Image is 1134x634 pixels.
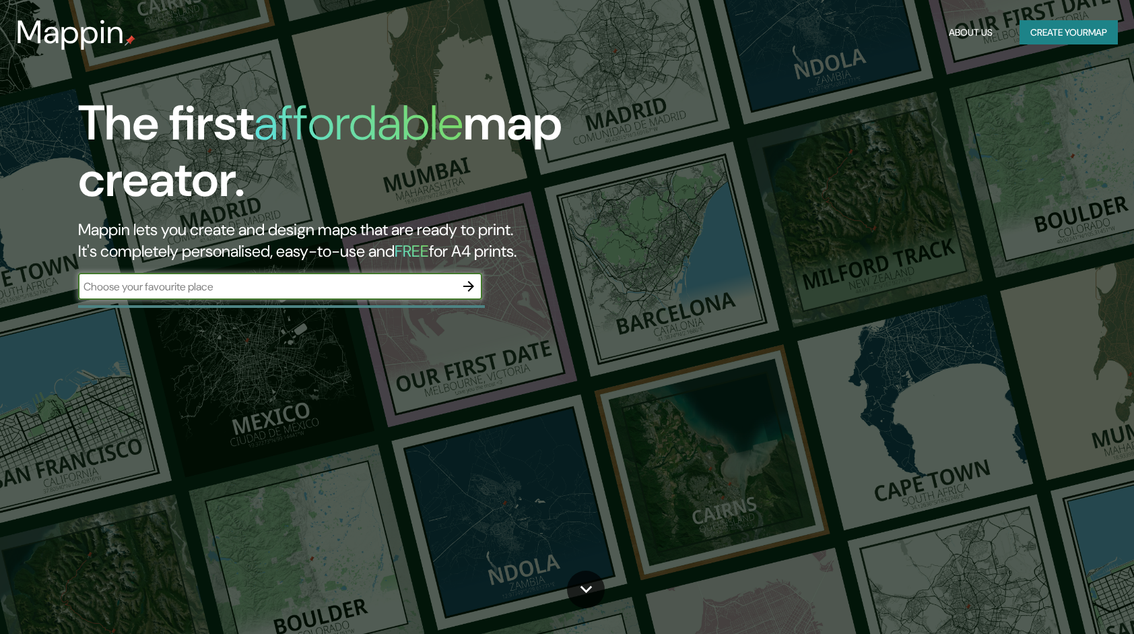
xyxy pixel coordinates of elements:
h5: FREE [395,241,429,261]
img: mappin-pin [125,35,135,46]
h2: Mappin lets you create and design maps that are ready to print. It's completely personalised, eas... [78,219,645,262]
button: About Us [943,20,998,45]
input: Choose your favourite place [78,279,455,294]
h1: affordable [254,92,463,154]
button: Create yourmap [1020,20,1118,45]
h3: Mappin [16,13,125,51]
h1: The first map creator. [78,95,645,219]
